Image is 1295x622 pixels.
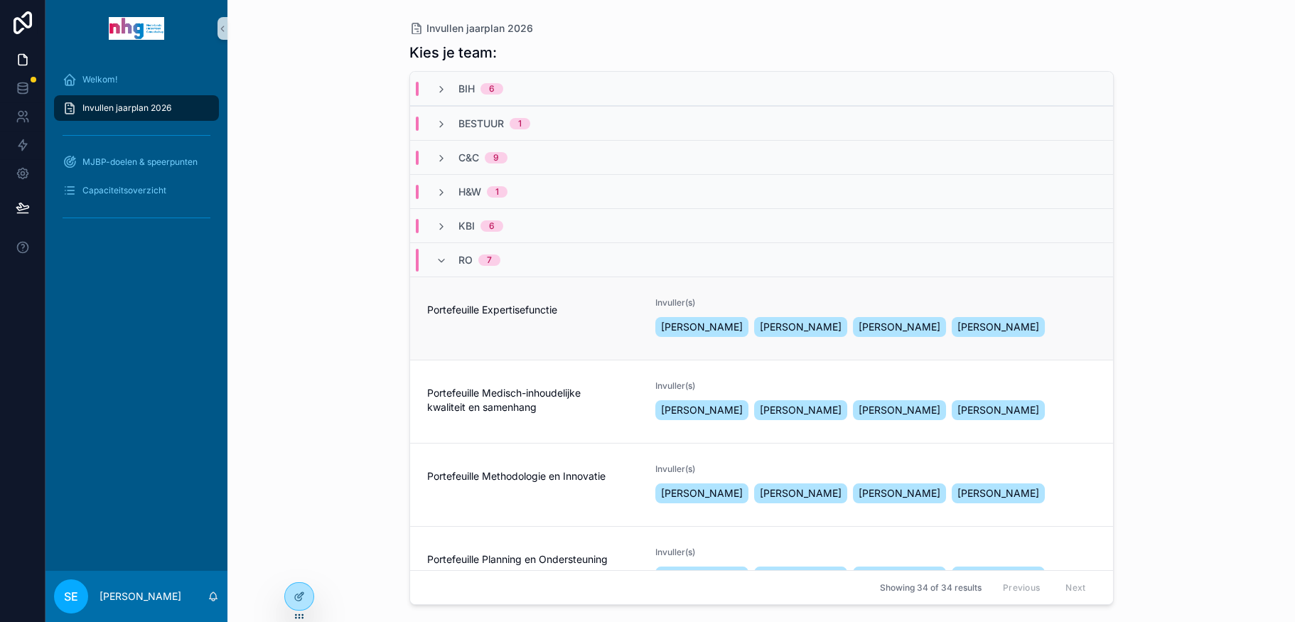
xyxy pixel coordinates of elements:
[458,219,475,233] span: KBI
[458,253,473,267] span: RO
[859,320,940,334] span: [PERSON_NAME]
[760,320,842,334] span: [PERSON_NAME]
[655,380,1095,392] span: Invuller(s)
[957,569,1039,584] span: [PERSON_NAME]
[495,186,499,198] div: 1
[458,185,481,199] span: H&W
[487,254,492,266] div: 7
[760,486,842,500] span: [PERSON_NAME]
[82,156,198,168] span: MJBP-doelen & speerpunten
[518,118,522,129] div: 1
[54,178,219,203] a: Capaciteitsoverzicht
[859,486,940,500] span: [PERSON_NAME]
[493,152,499,163] div: 9
[458,82,475,96] span: BIH
[957,403,1039,417] span: [PERSON_NAME]
[82,74,117,85] span: Welkom!
[100,589,181,604] p: [PERSON_NAME]
[655,297,1095,309] span: Invuller(s)
[458,117,504,131] span: Bestuur
[427,469,639,483] span: Portefeuille Methodologie en Innovatie
[54,67,219,92] a: Welkom!
[760,569,842,584] span: [PERSON_NAME]
[661,486,743,500] span: [PERSON_NAME]
[82,102,171,114] span: Invullen jaarplan 2026
[760,403,842,417] span: [PERSON_NAME]
[957,320,1039,334] span: [PERSON_NAME]
[427,303,639,317] span: Portefeuille Expertisefunctie
[426,21,533,36] span: Invullen jaarplan 2026
[661,320,743,334] span: [PERSON_NAME]
[410,277,1113,360] a: Portefeuille ExpertisefunctieInvuller(s)[PERSON_NAME][PERSON_NAME][PERSON_NAME][PERSON_NAME]
[409,43,497,63] h1: Kies je team:
[489,220,495,232] div: 6
[410,443,1113,526] a: Portefeuille Methodologie en InnovatieInvuller(s)[PERSON_NAME][PERSON_NAME][PERSON_NAME][PERSON_N...
[54,149,219,175] a: MJBP-doelen & speerpunten
[45,57,227,247] div: scrollable content
[109,17,164,40] img: App logo
[64,588,78,605] span: SE
[458,151,479,165] span: C&C
[427,386,639,414] span: Portefeuille Medisch-inhoudelijke kwaliteit en samenhang
[427,552,639,567] span: Portefeuille Planning en Ondersteuning
[880,582,982,594] span: Showing 34 of 34 results
[661,403,743,417] span: [PERSON_NAME]
[82,185,166,196] span: Capaciteitsoverzicht
[655,547,1095,558] span: Invuller(s)
[859,569,940,584] span: [PERSON_NAME]
[410,360,1113,443] a: Portefeuille Medisch-inhoudelijke kwaliteit en samenhangInvuller(s)[PERSON_NAME][PERSON_NAME][PER...
[410,526,1113,609] a: Portefeuille Planning en OndersteuningInvuller(s)[PERSON_NAME][PERSON_NAME][PERSON_NAME][PERSON_N...
[489,83,495,95] div: 6
[661,569,743,584] span: [PERSON_NAME]
[859,403,940,417] span: [PERSON_NAME]
[54,95,219,121] a: Invullen jaarplan 2026
[957,486,1039,500] span: [PERSON_NAME]
[655,463,1095,475] span: Invuller(s)
[409,21,533,36] a: Invullen jaarplan 2026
